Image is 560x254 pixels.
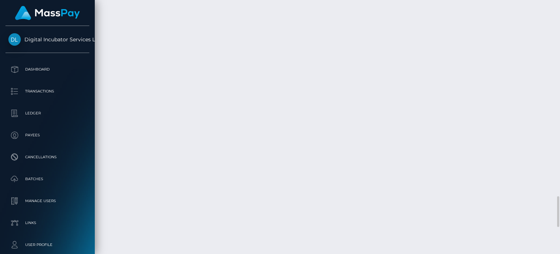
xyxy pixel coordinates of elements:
p: Manage Users [8,196,86,206]
a: Ledger [5,104,89,122]
p: Batches [8,174,86,185]
a: Batches [5,170,89,188]
p: Dashboard [8,64,86,75]
p: Cancellations [8,152,86,163]
span: Digital Incubator Services Limited [5,36,89,43]
p: User Profile [8,239,86,250]
a: Payees [5,126,89,144]
img: MassPay Logo [15,6,80,20]
a: Cancellations [5,148,89,166]
a: User Profile [5,236,89,254]
p: Ledger [8,108,86,119]
a: Transactions [5,82,89,101]
a: Links [5,214,89,232]
a: Dashboard [5,60,89,79]
p: Payees [8,130,86,141]
p: Links [8,217,86,228]
p: Transactions [8,86,86,97]
img: Digital Incubator Services Limited [8,33,21,46]
a: Manage Users [5,192,89,210]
